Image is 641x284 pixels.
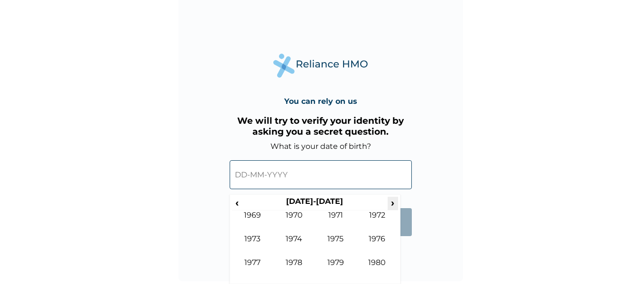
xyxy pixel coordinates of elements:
[273,234,315,258] td: 1974
[230,115,412,137] h3: We will try to verify your identity by asking you a secret question.
[315,234,357,258] td: 1975
[273,258,315,282] td: 1978
[356,258,398,282] td: 1980
[242,197,388,210] th: [DATE]-[DATE]
[232,258,274,282] td: 1977
[232,234,274,258] td: 1973
[356,234,398,258] td: 1976
[230,160,412,189] input: DD-MM-YYYY
[273,54,368,78] img: Reliance Health's Logo
[270,142,371,151] label: What is your date of birth?
[388,197,398,209] span: ›
[232,211,274,234] td: 1969
[315,258,357,282] td: 1979
[232,197,242,209] span: ‹
[315,211,357,234] td: 1971
[356,211,398,234] td: 1972
[284,97,357,106] h4: You can rely on us
[273,211,315,234] td: 1970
